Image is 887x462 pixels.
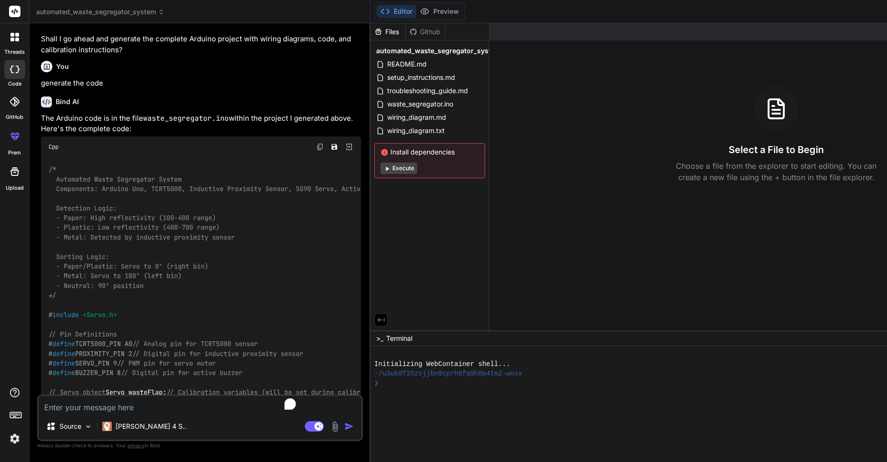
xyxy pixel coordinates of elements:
[83,310,117,319] span: <Servo.h>
[49,369,243,377] span: # BUZZER_PIN 8
[386,58,428,70] span: README.md
[59,422,81,431] p: Source
[380,147,479,157] span: Install dependencies
[8,80,21,88] label: code
[4,48,25,56] label: threads
[49,388,106,396] span: // Servo object
[132,340,258,348] span: // Analog pin for TCRT5000 sensor
[49,143,58,151] span: Cpp
[328,140,341,154] button: Save file
[376,334,383,343] span: >_
[49,349,303,358] span: # PROXIMITY_PIN 2
[39,396,361,413] textarea: To enrich screen reader interactions, please activate Accessibility in Grammarly extension settings
[380,163,417,174] button: Execute
[406,27,445,37] div: Github
[49,330,117,338] span: // Pin Definitions
[166,388,383,396] span: // Calibration variables (will be set during calibration)
[374,369,522,378] span: ~/u3uk0f35zsjjbn9cprh6fq9h0p4tm2-wnxx
[49,340,258,348] span: # TCRT5000_PIN A0
[49,359,216,367] span: # SERVO_PIN 9
[52,359,75,367] span: define
[52,349,75,358] span: define
[370,27,405,37] div: Files
[84,423,92,431] img: Pick Models
[36,7,165,17] span: automated_waste_segregator_system
[127,443,145,448] span: privacy
[729,143,824,156] h3: Select a File to Begin
[330,421,341,432] img: attachment
[56,97,79,106] h6: Bind AI
[132,349,303,358] span: // Digital pin for inductive proximity sensor
[7,431,23,447] img: settings
[102,422,112,431] img: Claude 4 Sonnet
[316,143,324,151] img: copy
[41,34,361,55] p: Shall I go ahead and generate the complete Arduino project with wiring diagrams, code, and calibr...
[117,359,216,367] span: // PWM pin for servo motor
[386,112,447,123] span: wiring_diagram.md
[56,62,69,71] h6: You
[121,369,243,377] span: // Digital pin for active buzzer
[344,422,354,431] img: icon
[52,340,75,348] span: define
[377,5,416,18] button: Editor
[6,113,23,121] label: GitHub
[386,72,456,83] span: setup_instructions.md
[386,125,446,136] span: wiring_diagram.txt
[41,113,361,135] p: The Arduino code is in the file within the project I generated above. Here's the complete code:
[49,310,117,319] span: #
[345,143,353,151] img: Open in Browser
[374,359,510,369] span: Initializing WebContainer shell...
[52,369,75,377] span: define
[376,46,501,56] span: automated_waste_segregator_system
[386,85,469,96] span: troubleshooting_guide.md
[143,114,229,123] code: waste_segregator.ino
[49,165,391,300] span: /* Automated Waste Segregator System Components: Arduino Uno, TCRT5000, Inductive Proximity Senso...
[416,5,463,18] button: Preview
[41,78,361,89] p: generate the code
[670,160,883,183] p: Choose a file from the explorer to start editing. You can create a new file using the + button in...
[8,149,21,157] label: prem
[386,98,454,110] span: waste_segregator.ino
[374,378,379,388] span: ❯
[116,422,186,431] p: [PERSON_NAME] 4 S..
[6,184,24,192] label: Upload
[37,441,363,450] p: Always double-check its answers. Your in Bind
[386,334,412,343] span: Terminal
[52,310,79,319] span: include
